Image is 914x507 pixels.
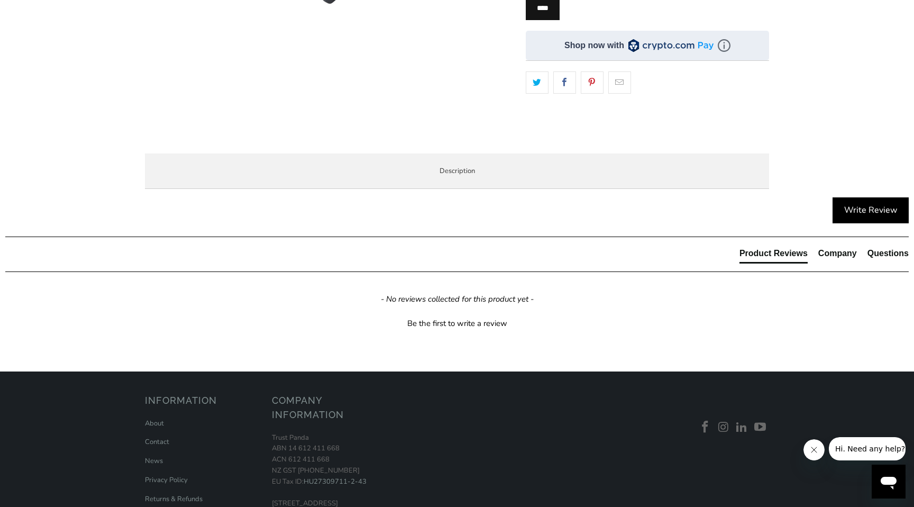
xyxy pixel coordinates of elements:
a: Trust Panda Australia on YouTube [752,421,768,434]
a: Share this on Pinterest [581,71,604,94]
div: Be the first to write a review [407,318,507,329]
label: Description [145,153,769,189]
a: News [145,456,163,466]
div: Shop now with [564,40,624,51]
a: Trust Panda Australia on Instagram [716,421,732,434]
iframe: Reviews Widget [526,112,769,135]
a: About [145,419,164,428]
a: Trust Panda Australia on Facebook [697,421,713,434]
iframe: Button to launch messaging window [872,465,906,499]
a: Privacy Policy [145,475,188,485]
div: Company [818,248,857,259]
a: Share this on Facebook [553,71,576,94]
a: Share this on Twitter [526,71,549,94]
div: Questions [867,248,909,259]
a: Trust Panda Australia on LinkedIn [734,421,750,434]
div: Product Reviews [739,248,808,259]
iframe: Message from company [829,437,906,460]
a: Contact [145,437,169,447]
div: Write Review [833,197,909,224]
div: Reviews Tabs [739,248,909,269]
a: Returns & Refunds [145,494,203,504]
iframe: Close message [803,439,825,460]
a: HU27309711-2-43 [304,477,367,486]
a: Email this to a friend [608,71,631,94]
div: Be the first to write a review [5,315,909,329]
em: - No reviews collected for this product yet - [381,294,534,305]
